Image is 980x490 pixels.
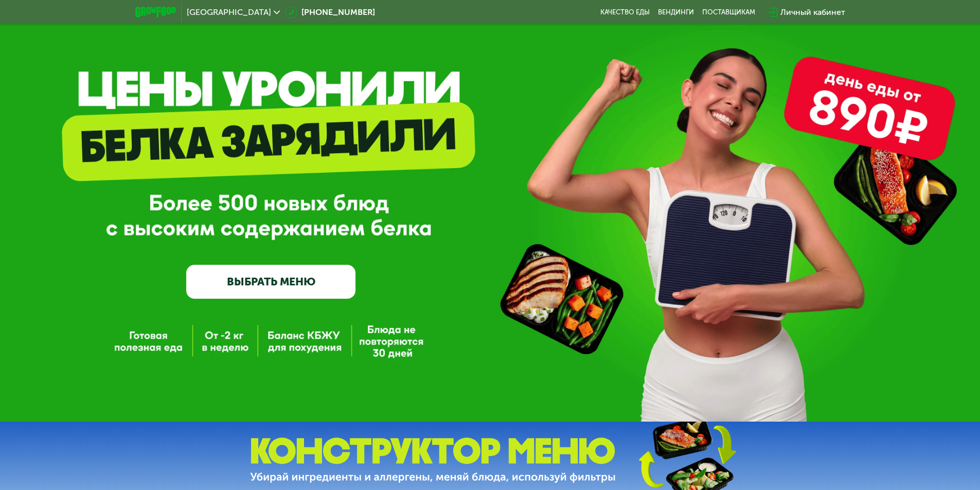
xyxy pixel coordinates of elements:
a: [PHONE_NUMBER] [285,6,375,19]
div: Личный кабинет [780,6,845,19]
span: [GEOGRAPHIC_DATA] [187,8,271,16]
div: поставщикам [702,8,755,16]
a: Качество еды [600,8,650,16]
a: Вендинги [658,8,694,16]
a: ВЫБРАТЬ МЕНЮ [186,265,355,299]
